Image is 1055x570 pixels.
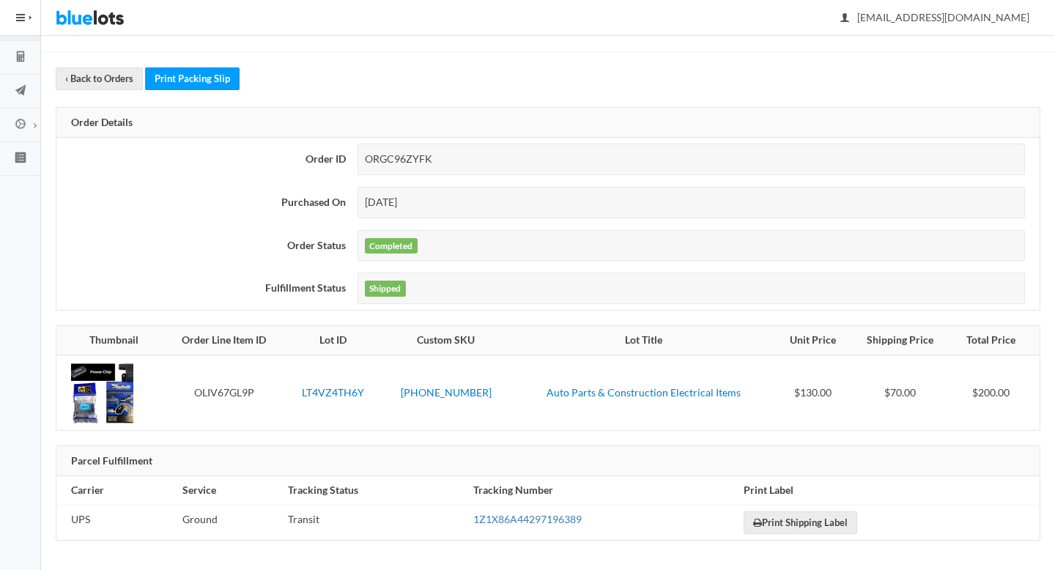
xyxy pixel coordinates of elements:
label: Completed [365,238,418,254]
div: Order Details [56,108,1040,138]
td: $70.00 [850,355,950,430]
th: Total Price [950,326,1040,355]
th: Thumbnail [56,326,163,355]
th: Order Status [56,224,352,267]
th: Shipping Price [850,326,950,355]
td: Ground [177,505,282,540]
a: Print Packing Slip [145,67,240,90]
ion-icon: person [837,12,852,26]
span: [EMAIL_ADDRESS][DOMAIN_NAME] [841,11,1029,23]
td: OLIV67GL9P [163,355,286,430]
div: Parcel Fulfillment [56,446,1040,477]
a: 1Z1X86A44297196389 [473,513,582,525]
th: Tracking Status [282,476,467,505]
th: Lot ID [286,326,380,355]
th: Tracking Number [467,476,738,505]
th: Custom SKU [380,326,511,355]
th: Unit Price [776,326,850,355]
td: Transit [282,505,467,540]
a: Print Shipping Label [744,511,857,534]
td: $200.00 [950,355,1040,430]
label: Shipped [365,281,406,297]
th: Lot Title [512,326,776,355]
th: Service [177,476,282,505]
a: Auto Parts & Construction Electrical Items [547,386,741,399]
td: $130.00 [776,355,850,430]
th: Fulfillment Status [56,267,352,310]
th: Print Label [738,476,1040,505]
td: UPS [56,505,177,540]
a: LT4VZ4TH6Y [302,386,364,399]
th: Carrier [56,476,177,505]
a: ‹ Back to Orders [56,67,143,90]
th: Order ID [56,138,352,181]
th: Order Line Item ID [163,326,286,355]
div: [DATE] [358,187,1025,218]
th: Purchased On [56,181,352,224]
div: ORGC96ZYFK [358,144,1025,175]
a: [PHONE_NUMBER] [401,386,492,399]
